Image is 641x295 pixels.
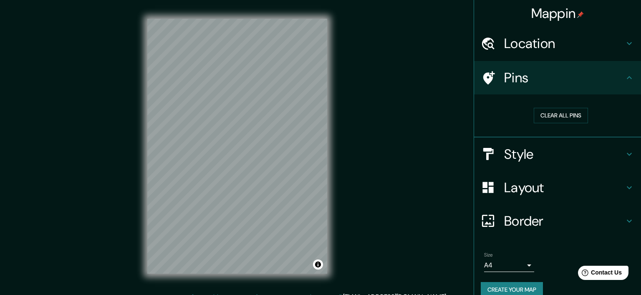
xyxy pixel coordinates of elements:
h4: Border [504,213,624,229]
div: Location [474,27,641,60]
h4: Mappin [531,5,584,22]
div: Pins [474,61,641,94]
div: A4 [484,259,534,272]
h4: Layout [504,179,624,196]
img: pin-icon.png [577,11,584,18]
button: Clear all pins [534,108,588,123]
div: Border [474,204,641,238]
h4: Pins [504,69,624,86]
h4: Style [504,146,624,163]
canvas: Map [147,19,327,274]
label: Size [484,251,493,258]
div: Layout [474,171,641,204]
div: Style [474,137,641,171]
button: Toggle attribution [313,259,323,270]
iframe: Help widget launcher [567,262,632,286]
h4: Location [504,35,624,52]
